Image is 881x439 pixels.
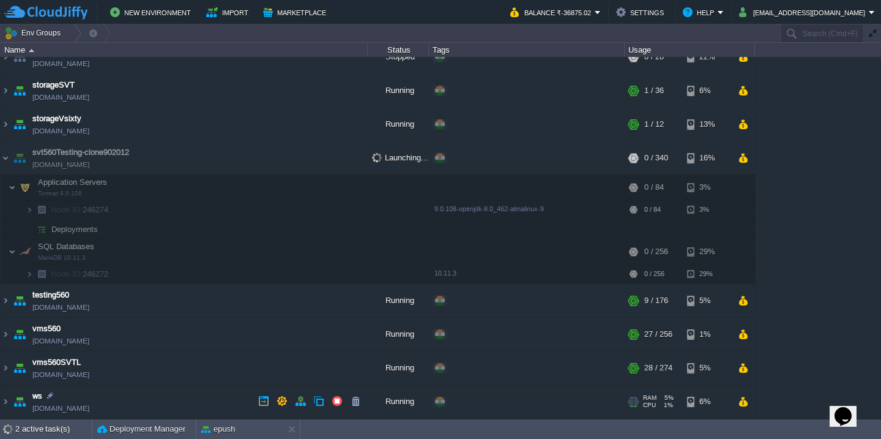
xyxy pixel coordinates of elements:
a: storageSVT [32,81,75,93]
div: Running [368,286,429,319]
div: Running [368,353,429,386]
a: Node ID:246274 [50,206,110,217]
div: 1 / 36 [644,76,664,109]
div: Running [368,387,429,420]
img: AMDAwAAAACH5BAEAAAAALAAAAAABAAEAAAICRAEAOw== [11,42,28,75]
img: AMDAwAAAACH5BAEAAAAALAAAAAABAAEAAAICRAEAOw== [9,177,16,201]
button: Deployment Manager [97,423,185,435]
button: Help [683,5,718,20]
a: [DOMAIN_NAME] [32,160,89,173]
div: 16% [687,143,727,176]
a: Application ServersTomcat 9.0.108 [37,179,109,189]
span: MariaDB 10.11.3 [38,256,86,263]
button: epush [201,423,235,435]
div: 3% [687,202,727,221]
div: 1% [687,320,727,353]
div: 0 / 256 [644,266,664,285]
div: 2 active task(s) [15,419,92,439]
img: AMDAwAAAACH5BAEAAAAALAAAAAABAAEAAAICRAEAOw== [33,222,50,241]
span: Application Servers [37,179,109,189]
img: AMDAwAAAACH5BAEAAAAALAAAAAABAAEAAAICRAEAOw== [1,387,10,420]
a: vms560SVTL [32,358,81,370]
span: Node ID: [51,271,83,280]
span: RAM [643,396,656,403]
img: AMDAwAAAACH5BAEAAAAALAAAAAABAAEAAAICRAEAOw== [1,353,10,386]
img: AMDAwAAAACH5BAEAAAAALAAAAAABAAEAAAICRAEAOw== [11,353,28,386]
a: Deployments [50,226,100,236]
div: 0 / 340 [644,143,668,176]
img: AMDAwAAAACH5BAEAAAAALAAAAAABAAEAAAICRAEAOw== [11,143,28,176]
a: storageVsixty [32,114,81,127]
div: 13% [687,110,727,143]
span: [DOMAIN_NAME] [32,93,89,105]
div: Status [368,43,428,57]
div: 1 / 12 [644,110,664,143]
iframe: chat widget [830,390,869,427]
img: AMDAwAAAACH5BAEAAAAALAAAAAABAAEAAAICRAEAOw== [11,320,28,353]
a: [DOMAIN_NAME] [32,370,89,383]
img: AMDAwAAAACH5BAEAAAAALAAAAAABAAEAAAICRAEAOw== [1,286,10,319]
div: Running [368,320,429,353]
img: AMDAwAAAACH5BAEAAAAALAAAAAABAAEAAAICRAEAOw== [1,76,10,109]
div: 27 / 256 [644,320,672,353]
img: AMDAwAAAACH5BAEAAAAALAAAAAABAAEAAAICRAEAOw== [1,42,10,75]
div: 0 / 20 [644,42,664,75]
span: Node ID: [51,207,83,216]
img: CloudJiffy [4,5,87,20]
a: [DOMAIN_NAME] [32,303,89,315]
img: AMDAwAAAACH5BAEAAAAALAAAAAABAAEAAAICRAEAOw== [29,49,34,52]
a: Node ID:246272 [50,271,110,281]
button: Balance ₹-36875.02 [510,5,595,20]
div: Tags [429,43,624,57]
img: AMDAwAAAACH5BAEAAAAALAAAAAABAAEAAAICRAEAOw== [33,202,50,221]
a: [DOMAIN_NAME] [32,404,89,416]
span: 9.0.108-openjdk-8.0_462-almalinux-9 [434,207,544,214]
img: AMDAwAAAACH5BAEAAAAALAAAAAABAAEAAAICRAEAOw== [11,76,28,109]
button: Import [206,5,252,20]
a: ws [32,392,42,404]
img: AMDAwAAAACH5BAEAAAAALAAAAAABAAEAAAICRAEAOw== [9,241,16,266]
img: AMDAwAAAACH5BAEAAAAALAAAAAABAAEAAAICRAEAOw== [17,241,34,266]
div: Name [1,43,367,57]
span: 1% [661,403,673,411]
img: AMDAwAAAACH5BAEAAAAALAAAAAABAAEAAAICRAEAOw== [26,202,33,221]
a: SQL DatabasesMariaDB 10.11.3 [37,244,96,253]
span: 246274 [50,206,110,217]
a: vms560 [32,325,61,337]
span: 246272 [50,271,110,281]
span: 10.11.3 [434,271,456,279]
button: Marketplace [263,5,330,20]
div: 0 / 84 [644,177,664,201]
img: AMDAwAAAACH5BAEAAAAALAAAAAABAAEAAAICRAEAOw== [1,320,10,353]
img: AMDAwAAAACH5BAEAAAAALAAAAAABAAEAAAICRAEAOw== [1,143,10,176]
div: 22% [687,42,727,75]
div: Running [368,110,429,143]
div: 3% [687,177,727,201]
button: New Environment [110,5,195,20]
div: 28 / 274 [644,353,672,386]
div: 0 / 256 [644,241,668,266]
a: svt560Testing-clone902012 [32,148,129,160]
img: AMDAwAAAACH5BAEAAAAALAAAAAABAAEAAAICRAEAOw== [26,266,33,285]
img: AMDAwAAAACH5BAEAAAAALAAAAAABAAEAAAICRAEAOw== [1,110,10,143]
div: 6% [687,387,727,420]
span: 5% [661,396,674,403]
img: AMDAwAAAACH5BAEAAAAALAAAAAABAAEAAAICRAEAOw== [33,266,50,285]
div: Usage [625,43,754,57]
div: Running [368,76,429,109]
div: 0 / 84 [644,202,661,221]
span: [DOMAIN_NAME] [32,127,89,139]
img: AMDAwAAAACH5BAEAAAAALAAAAAABAAEAAAICRAEAOw== [17,177,34,201]
button: Env Groups [4,24,65,42]
span: testing560 [32,291,69,303]
a: [DOMAIN_NAME] [32,337,89,349]
img: AMDAwAAAACH5BAEAAAAALAAAAAABAAEAAAICRAEAOw== [11,110,28,143]
span: CPU [643,403,656,411]
div: 5% [687,286,727,319]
